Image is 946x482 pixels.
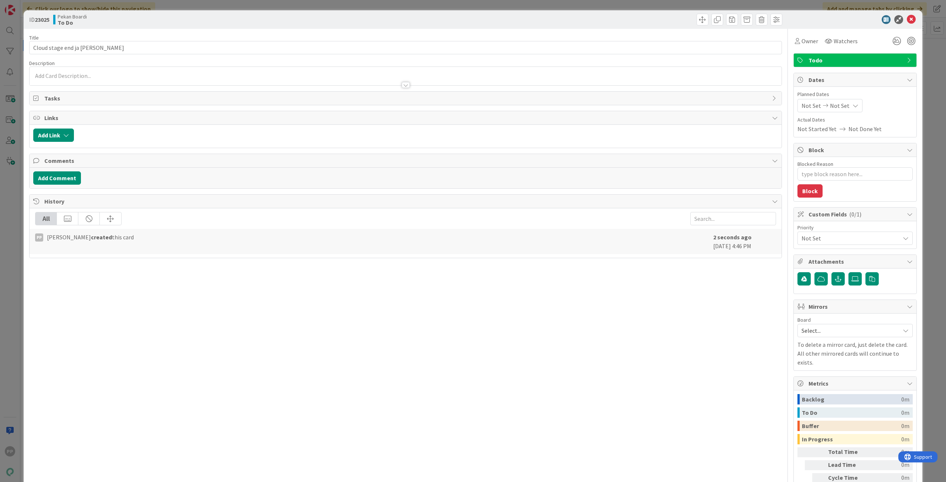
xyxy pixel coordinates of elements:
[809,302,903,311] span: Mirrors
[901,407,909,418] div: 0m
[872,460,909,470] div: 0m
[58,20,87,25] b: To Do
[901,434,909,444] div: 0m
[809,146,903,154] span: Block
[35,16,50,23] b: 23025
[802,421,901,431] div: Buffer
[29,41,782,54] input: type card name here...
[797,317,811,322] span: Board
[802,394,901,404] div: Backlog
[44,156,768,165] span: Comments
[834,37,858,45] span: Watchers
[33,129,74,142] button: Add Link
[797,225,913,230] div: Priority
[809,56,903,65] span: Todo
[901,394,909,404] div: 0m
[29,15,50,24] span: ID
[828,447,869,457] div: Total Time
[713,233,752,241] b: 2 seconds ago
[809,210,903,219] span: Custom Fields
[35,233,43,242] div: PP
[44,197,768,206] span: History
[44,113,768,122] span: Links
[58,14,87,20] span: Pekan Boardi
[35,212,57,225] div: All
[809,75,903,84] span: Dates
[797,340,913,367] p: To delete a mirror card, just delete the card. All other mirrored cards will continue to exists.
[848,124,882,133] span: Not Done Yet
[797,90,913,98] span: Planned Dates
[29,34,39,41] label: Title
[830,101,850,110] span: Not Set
[802,233,896,243] span: Not Set
[797,116,913,124] span: Actual Dates
[872,447,909,457] div: 0m
[797,161,833,167] label: Blocked Reason
[29,60,55,66] span: Description
[44,94,768,103] span: Tasks
[802,325,896,336] span: Select...
[713,233,776,250] div: [DATE] 4:46 PM
[828,460,869,470] div: Lead Time
[690,212,776,225] input: Search...
[33,171,81,185] button: Add Comment
[802,407,901,418] div: To Do
[849,211,861,218] span: ( 0/1 )
[797,184,823,198] button: Block
[16,1,34,10] span: Support
[802,434,901,444] div: In Progress
[91,233,112,241] b: created
[901,421,909,431] div: 0m
[47,233,134,242] span: [PERSON_NAME] this card
[809,257,903,266] span: Attachments
[797,124,837,133] span: Not Started Yet
[802,101,821,110] span: Not Set
[809,379,903,388] span: Metrics
[802,37,818,45] span: Owner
